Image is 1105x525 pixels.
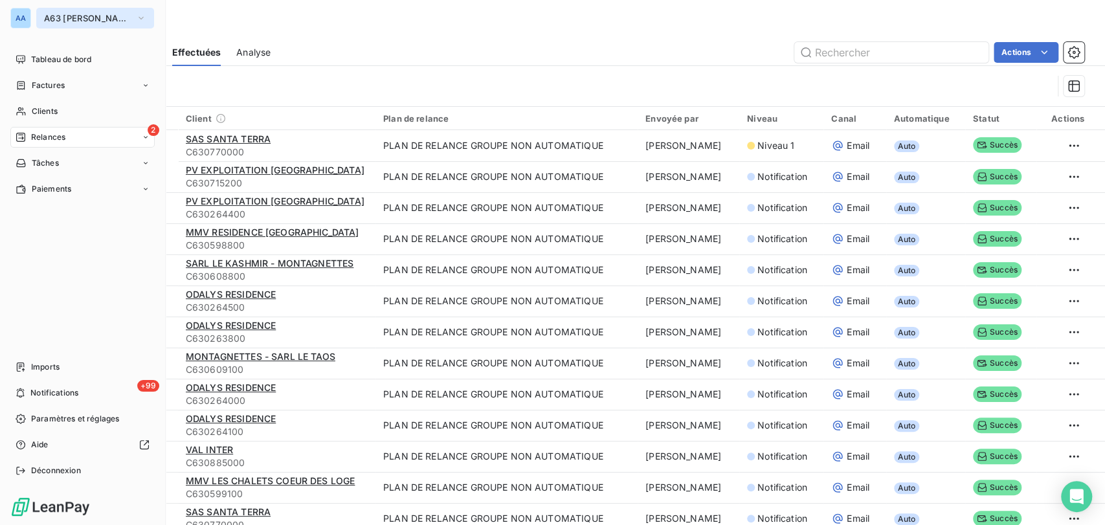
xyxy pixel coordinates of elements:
span: MONTAGNETTES - SARL LE TAOS [186,351,335,362]
span: Succès [973,386,1021,402]
span: Email [847,295,869,307]
span: PV EXPLOITATION [GEOGRAPHIC_DATA] [186,195,364,207]
span: MMV LES CHALETS COEUR DES LOGE [186,475,355,486]
span: Auto [894,203,920,214]
span: Auto [894,172,920,183]
span: ODALYS RESIDENCE [186,382,276,393]
span: Notification [757,512,807,525]
span: Tableau de bord [31,54,91,65]
td: [PERSON_NAME] [638,130,739,161]
span: Succès [973,137,1021,153]
div: Niveau [747,113,816,124]
span: C630599100 [186,487,368,500]
span: Paiements [32,183,71,195]
span: Email [847,357,869,370]
td: [PERSON_NAME] [638,348,739,379]
span: SAS SANTA TERRA [186,133,271,144]
span: Auto [894,482,920,494]
span: Succès [973,324,1021,340]
span: Auto [894,265,920,276]
span: C630608800 [186,270,368,283]
td: PLAN DE RELANCE GROUPE NON AUTOMATIQUE [375,223,638,254]
td: [PERSON_NAME] [638,161,739,192]
span: Notification [757,450,807,463]
span: Email [847,139,869,152]
span: Imports [31,361,60,373]
span: VAL INTER [186,444,233,455]
td: PLAN DE RELANCE GROUPE NON AUTOMATIQUE [375,441,638,472]
span: Auto [894,327,920,339]
td: [PERSON_NAME] [638,472,739,503]
span: Succès [973,293,1021,309]
span: Notification [757,419,807,432]
span: SARL LE KASHMIR - MONTAGNETTES [186,258,354,269]
span: Email [847,170,869,183]
span: C630264500 [186,301,368,314]
td: PLAN DE RELANCE GROUPE NON AUTOMATIQUE [375,348,638,379]
span: Email [847,450,869,463]
span: Email [847,326,869,339]
span: C630264000 [186,394,368,407]
span: Tâches [32,157,59,169]
span: C630770000 [186,146,368,159]
span: Auto [894,451,920,463]
span: Notification [757,357,807,370]
span: Niveau 1 [757,139,794,152]
div: Actions [1044,113,1084,124]
td: PLAN DE RELANCE GROUPE NON AUTOMATIQUE [375,379,638,410]
td: [PERSON_NAME] [638,410,739,441]
span: C630715200 [186,177,368,190]
span: C630264100 [186,425,368,438]
span: Aide [31,439,49,451]
span: Email [847,512,869,525]
td: PLAN DE RELANCE GROUPE NON AUTOMATIQUE [375,285,638,317]
span: Succès [973,355,1021,371]
td: [PERSON_NAME] [638,192,739,223]
span: ODALYS RESIDENCE [186,413,276,424]
span: ODALYS RESIDENCE [186,289,276,300]
div: Canal [831,113,878,124]
span: Email [847,481,869,494]
span: Succès [973,418,1021,433]
span: Effectuées [172,46,221,59]
div: Envoyée par [645,113,731,124]
span: Succès [973,200,1021,216]
span: Email [847,201,869,214]
span: Email [847,419,869,432]
td: [PERSON_NAME] [638,317,739,348]
span: Relances [31,131,65,143]
span: Email [847,232,869,245]
span: Notifications [30,387,78,399]
td: [PERSON_NAME] [638,285,739,317]
span: MMV RESIDENCE [GEOGRAPHIC_DATA] [186,227,359,238]
button: Actions [994,42,1058,63]
span: C630264400 [186,208,368,221]
td: PLAN DE RELANCE GROUPE NON AUTOMATIQUE [375,130,638,161]
td: PLAN DE RELANCE GROUPE NON AUTOMATIQUE [375,254,638,285]
span: SAS SANTA TERRA [186,506,271,517]
span: Notification [757,388,807,401]
span: Paramètres et réglages [31,413,119,425]
span: PV EXPLOITATION [GEOGRAPHIC_DATA] [186,164,364,175]
span: Notification [757,295,807,307]
span: Email [847,388,869,401]
span: Succès [973,262,1021,278]
td: [PERSON_NAME] [638,441,739,472]
span: A63 [PERSON_NAME][GEOGRAPHIC_DATA] [44,13,131,23]
img: Logo LeanPay [10,497,91,517]
div: Statut [973,113,1029,124]
span: Notification [757,326,807,339]
span: Succès [973,231,1021,247]
td: PLAN DE RELANCE GROUPE NON AUTOMATIQUE [375,161,638,192]
td: PLAN DE RELANCE GROUPE NON AUTOMATIQUE [375,317,638,348]
span: Succès [973,480,1021,495]
span: Notification [757,201,807,214]
span: Auto [894,140,920,152]
span: Auto [894,358,920,370]
span: Notification [757,170,807,183]
span: Client [186,113,212,124]
span: Factures [32,80,65,91]
span: Auto [894,389,920,401]
span: Auto [894,420,920,432]
td: [PERSON_NAME] [638,223,739,254]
